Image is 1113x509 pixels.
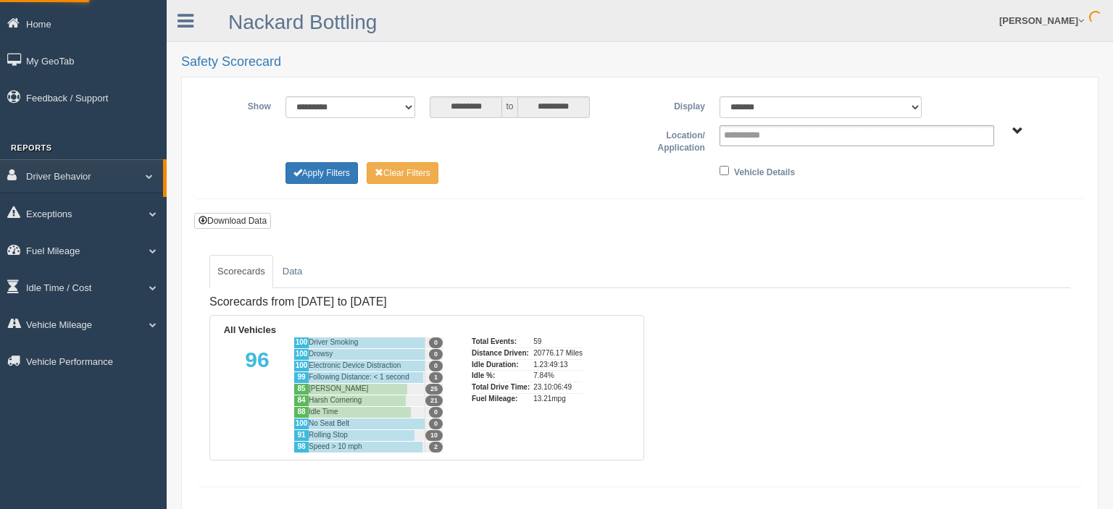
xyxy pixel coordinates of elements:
span: 0 [429,407,443,418]
div: 1.23:49:13 [533,359,583,371]
button: Change Filter Options [367,162,438,184]
div: Idle Duration: [472,359,530,371]
div: 59 [533,337,583,348]
label: Vehicle Details [734,162,795,180]
span: 21 [425,395,443,406]
span: 25 [425,384,443,395]
span: 0 [429,349,443,360]
div: 98 [293,441,309,453]
div: 99 [293,371,309,383]
div: 7.84% [533,370,583,382]
div: 100 [293,360,309,371]
h4: Scorecards from [DATE] to [DATE] [209,295,644,308]
label: Display [640,96,712,114]
label: Location/ Application [640,125,712,155]
div: 23.10:06:49 [533,382,583,393]
div: Total Drive Time: [472,382,530,393]
a: Nackard Bottling [228,11,377,33]
span: to [502,96,517,118]
span: 1 [429,372,443,383]
div: 100 [293,418,309,429]
div: 100 [293,337,309,348]
div: Idle %: [472,370,530,382]
div: Distance Driven: [472,348,530,359]
b: All Vehicles [224,324,276,335]
div: 96 [221,337,293,453]
div: Total Events: [472,337,530,348]
div: Fuel Mileage: [472,393,530,405]
button: Change Filter Options [285,162,358,184]
span: 0 [429,361,443,371]
span: 2 [429,442,443,453]
a: Scorecards [209,255,273,288]
a: Data [275,255,310,288]
h2: Safety Scorecard [181,55,1099,70]
label: Show [206,96,278,114]
div: 91 [293,429,309,441]
div: 20776.17 Miles [533,348,583,359]
div: 100 [293,348,309,360]
button: Download Data [194,213,271,229]
div: 84 [293,395,309,406]
span: 10 [425,430,443,441]
span: 0 [429,337,443,348]
div: 85 [293,383,309,395]
span: 0 [429,418,443,429]
div: 13.21mpg [533,393,583,405]
div: 88 [293,406,309,418]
